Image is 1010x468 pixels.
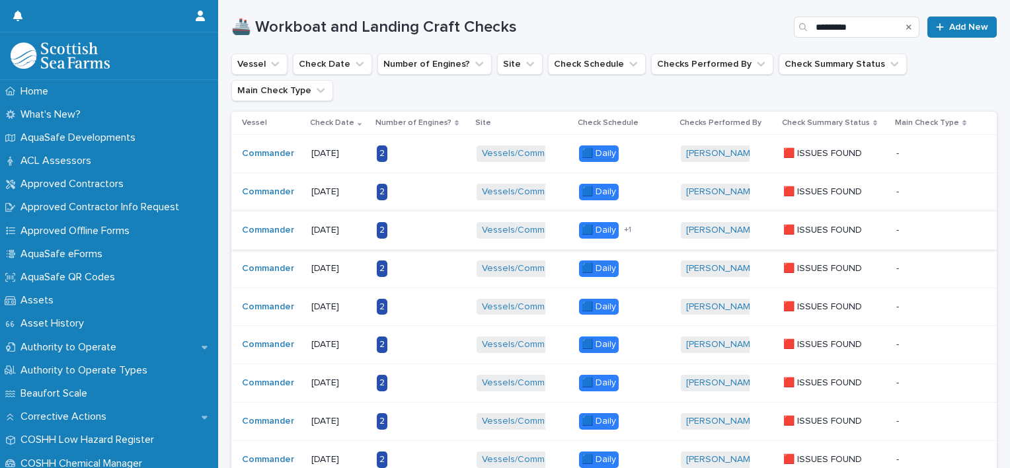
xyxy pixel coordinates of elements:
tr: Commander [DATE]2Vessels/Commander 🟦 Daily[PERSON_NAME] 🟥 ISSUES FOUND-- [231,249,997,288]
a: [PERSON_NAME] [686,377,758,389]
div: 🟦 Daily [579,145,619,162]
a: Vessels/Commander [482,377,570,389]
div: 2 [377,299,387,315]
a: Vessels/Commander [482,186,570,198]
a: Commander [242,377,294,389]
a: Commander [242,301,294,313]
button: Checks Performed By [651,54,773,75]
div: 🟦 Daily [579,375,619,391]
p: Corrective Actions [15,410,117,423]
div: 🟦 Daily [579,184,619,200]
p: 🟥 ISSUES FOUND [783,186,866,198]
div: 2 [377,336,387,353]
a: [PERSON_NAME] [686,225,758,236]
p: [DATE] [311,339,366,350]
p: 🟥 ISSUES FOUND [783,225,866,236]
p: Home [15,85,59,98]
p: - [896,375,902,389]
a: Vessels/Commander [482,225,570,236]
p: Number of Engines? [375,116,451,130]
tr: Commander [DATE]2Vessels/Commander 🟦 Daily[PERSON_NAME] 🟥 ISSUES FOUND-- [231,402,997,440]
p: Beaufort Scale [15,387,98,400]
span: + 1 [624,226,631,234]
button: Site [497,54,543,75]
a: Add New [927,17,997,38]
p: Check Schedule [578,116,639,130]
a: [PERSON_NAME] [686,416,758,427]
div: 🟦 Daily [579,451,619,468]
p: [DATE] [311,454,366,465]
a: Commander [242,454,294,465]
tr: Commander [DATE]2Vessels/Commander 🟦 Daily[PERSON_NAME] 🟥 ISSUES FOUND-- [231,173,997,212]
p: [DATE] [311,377,366,389]
p: Authority to Operate Types [15,364,158,377]
p: 🟥 ISSUES FOUND [783,454,866,465]
div: 🟦 Daily [579,336,619,353]
p: - [896,451,902,465]
div: 2 [377,184,387,200]
p: [DATE] [311,225,366,236]
a: Commander [242,339,294,350]
div: 2 [377,375,387,391]
img: bPIBxiqnSb2ggTQWdOVV [11,42,110,69]
p: 🟥 ISSUES FOUND [783,148,866,159]
p: Approved Contractor Info Request [15,201,190,214]
p: Check Date [310,116,354,130]
a: Vessels/Commander [482,454,570,465]
div: 🟦 Daily [579,260,619,277]
div: 2 [377,222,387,239]
p: Approved Contractors [15,178,134,190]
button: Check Date [293,54,372,75]
tr: Commander [DATE]2Vessels/Commander 🟦 Daily[PERSON_NAME] 🟥 ISSUES FOUND-- [231,135,997,173]
p: - [896,145,902,159]
div: 🟦 Daily [579,299,619,315]
tr: Commander [DATE]2Vessels/Commander 🟦 Daily[PERSON_NAME] 🟥 ISSUES FOUND-- [231,364,997,403]
p: 🟥 ISSUES FOUND [783,416,866,427]
div: 2 [377,260,387,277]
p: 🟥 ISSUES FOUND [783,339,866,350]
button: Main Check Type [231,80,333,101]
p: Authority to Operate [15,341,127,354]
div: 2 [377,451,387,468]
a: Vessels/Commander [482,148,570,159]
a: Commander [242,186,294,198]
a: [PERSON_NAME] [686,339,758,350]
p: AquaSafe Developments [15,132,146,144]
div: 🟦 Daily [579,413,619,430]
p: Main Check Type [895,116,959,130]
a: Commander [242,416,294,427]
p: [DATE] [311,416,366,427]
a: [PERSON_NAME] [686,263,758,274]
p: [DATE] [311,301,366,313]
p: - [896,413,902,427]
a: [PERSON_NAME] [686,186,758,198]
button: Check Schedule [548,54,646,75]
button: Check Summary Status [779,54,907,75]
p: COSHH Low Hazard Register [15,434,165,446]
p: Vessel [242,116,267,130]
h1: 🚢 Workboat and Landing Craft Checks [231,18,789,37]
p: 🟥 ISSUES FOUND [783,263,866,274]
button: Vessel [231,54,288,75]
p: - [896,336,902,350]
tr: Commander [DATE]2Vessels/Commander 🟦 Daily[PERSON_NAME] 🟥 ISSUES FOUND-- [231,326,997,364]
button: Number of Engines? [377,54,492,75]
p: - [896,222,902,236]
a: Commander [242,225,294,236]
p: [DATE] [311,186,366,198]
span: Add New [949,22,988,32]
tr: Commander [DATE]2Vessels/Commander 🟦 Daily[PERSON_NAME] 🟥 ISSUES FOUND-- [231,288,997,326]
input: Search [794,17,919,38]
p: - [896,184,902,198]
p: - [896,299,902,313]
a: [PERSON_NAME] [686,454,758,465]
a: Vessels/Commander [482,339,570,350]
p: - [896,260,902,274]
p: Asset History [15,317,95,330]
a: Commander [242,263,294,274]
p: [DATE] [311,263,366,274]
a: Vessels/Commander [482,416,570,427]
p: AquaSafe QR Codes [15,271,126,284]
a: [PERSON_NAME] [686,301,758,313]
